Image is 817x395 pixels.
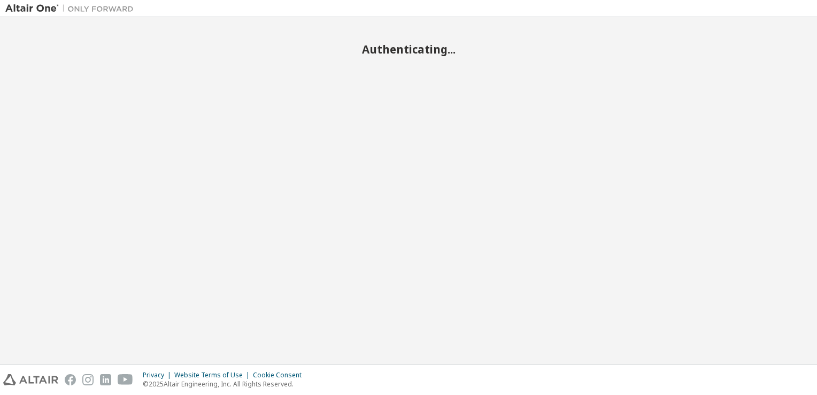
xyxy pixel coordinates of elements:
[82,374,94,385] img: instagram.svg
[5,42,812,56] h2: Authenticating...
[143,379,308,389] p: © 2025 Altair Engineering, Inc. All Rights Reserved.
[100,374,111,385] img: linkedin.svg
[5,3,139,14] img: Altair One
[118,374,133,385] img: youtube.svg
[253,371,308,379] div: Cookie Consent
[65,374,76,385] img: facebook.svg
[3,374,58,385] img: altair_logo.svg
[174,371,253,379] div: Website Terms of Use
[143,371,174,379] div: Privacy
